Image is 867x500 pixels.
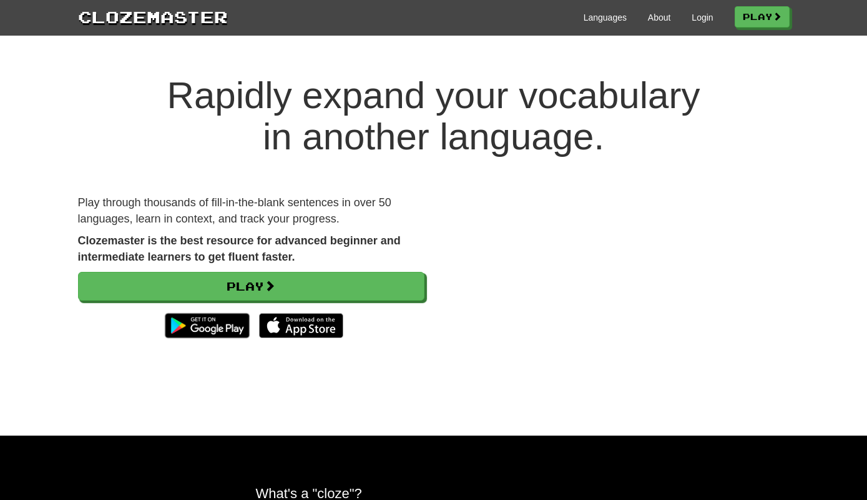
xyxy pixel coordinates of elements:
[78,234,401,263] strong: Clozemaster is the best resource for advanced beginner and intermediate learners to get fluent fa...
[735,6,790,27] a: Play
[78,195,424,227] p: Play through thousands of fill-in-the-blank sentences in over 50 languages, learn in context, and...
[584,11,627,24] a: Languages
[78,5,228,28] a: Clozemaster
[259,313,343,338] img: Download_on_the_App_Store_Badge_US-UK_135x40-25178aeef6eb6b83b96f5f2d004eda3bffbb37122de64afbaef7...
[648,11,671,24] a: About
[78,272,424,301] a: Play
[692,11,713,24] a: Login
[159,307,255,344] img: Get it on Google Play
